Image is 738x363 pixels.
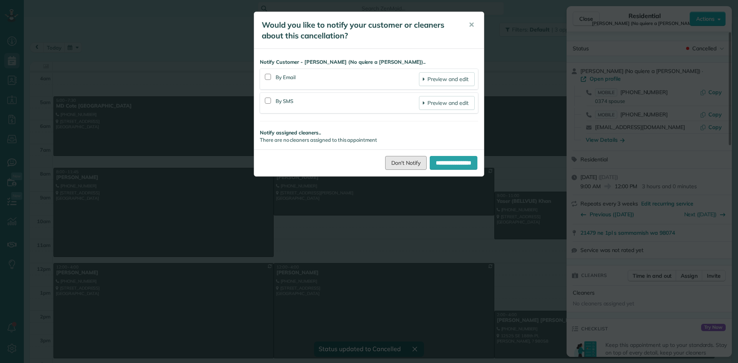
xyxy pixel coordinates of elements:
div: By Email [276,72,419,86]
a: Don't Notify [385,156,427,170]
span: ✕ [469,20,474,29]
a: Preview and edit [419,96,475,110]
strong: Notify assigned cleaners.. [260,129,478,136]
strong: Notify Customer - [PERSON_NAME] (No quiere a [PERSON_NAME]).. [260,58,478,66]
a: Preview and edit [419,72,475,86]
h5: Would you like to notify your customer or cleaners about this cancellation? [262,20,458,41]
div: By SMS [276,96,419,110]
span: There are no cleaners assigned to this appointment [260,137,377,143]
